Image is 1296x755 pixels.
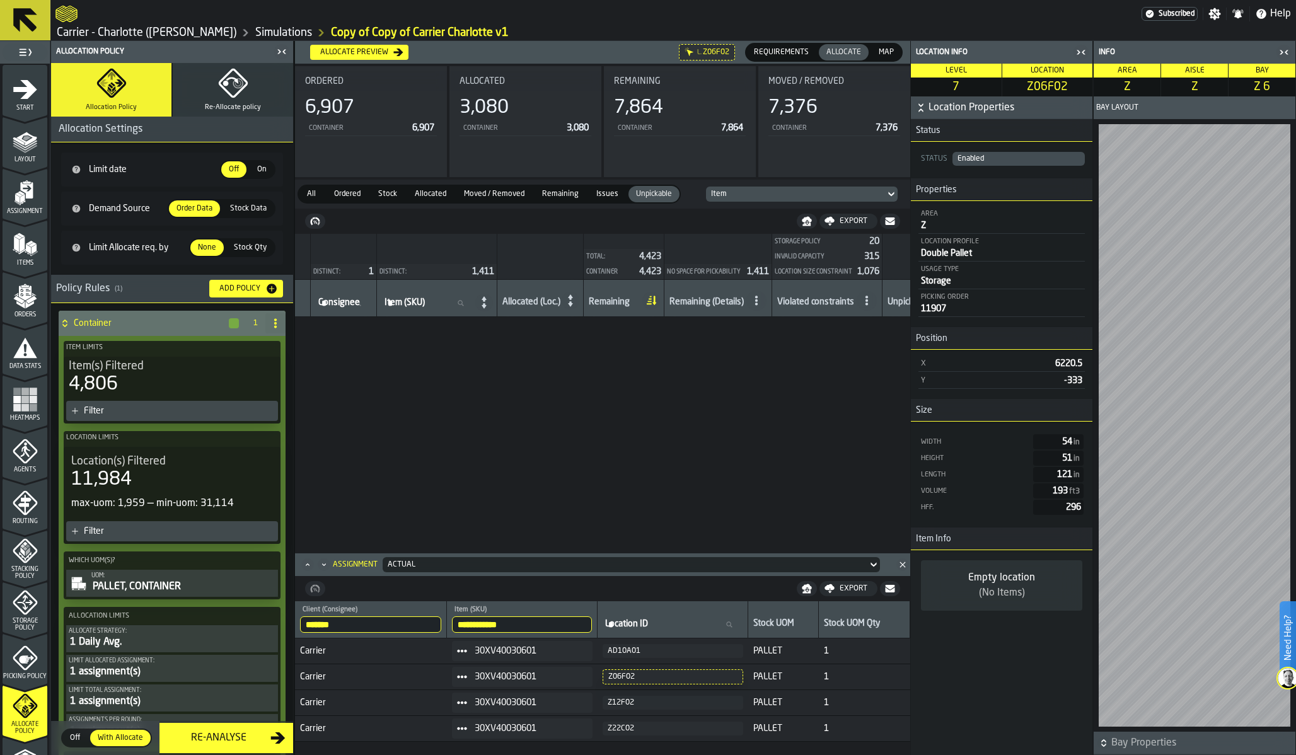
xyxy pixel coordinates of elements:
label: button-switch-multi-Ordered [325,185,369,204]
span: Status [911,125,940,135]
div: UOM: [91,572,275,579]
button: button- [229,318,239,328]
div: Volume [920,487,1028,495]
div: thumb [371,186,405,202]
label: button-switch-multi-All [298,185,325,204]
div: thumb [407,186,454,202]
div: stat-Location(s) Filtered [66,452,278,514]
span: Location Properties [929,100,1090,115]
span: Allocated [460,76,505,86]
div: (No Items) [931,585,1072,601]
div: Title [71,454,273,468]
div: StatList-item-Invalid Capacity [772,249,882,264]
div: Title [460,76,591,86]
div: Height [920,454,1028,463]
button: button- [1094,732,1295,754]
span: Bay Properties [1111,735,1293,751]
div: CONTAINER [616,124,716,132]
div: Container [59,311,240,336]
div: Violated constraints [777,297,854,309]
div: StatList-item-Total: [584,249,664,264]
span: Routing [3,518,47,525]
label: button-toggle-Close me [273,44,291,59]
nav: Breadcrumb [55,25,1291,40]
header: Allocation Policy [51,41,293,63]
span: On [252,164,272,175]
label: button-switch-multi-Allocated [406,185,455,204]
button: button-Export [819,214,877,229]
span: Z06F02 [703,48,729,57]
label: Item Limits [64,341,281,354]
div: Allocate preview [315,48,393,57]
span: Location [1031,67,1064,74]
h3: title-section-Item Info [911,527,1092,550]
div: Title [69,359,275,373]
div: 4,806 [69,373,118,396]
span: Re-Allocate policy [205,103,261,112]
span: Z06F02 [1005,80,1091,94]
label: button-switch-multi-Off [220,160,248,179]
header: Location Info [911,41,1092,64]
span: Position [911,333,947,343]
a: link-to-/wh/i/e074fb63-00ea-4531-a7c9-ea0a191b3e4f/settings/billing [1142,7,1198,21]
div: Limit Total assignment: [69,687,275,694]
span: 1,411 [747,267,769,276]
input: label [316,295,371,311]
span: Storage [921,277,951,285]
span: 7 [913,80,999,94]
div: thumb [221,161,246,178]
div: StatList-item-Distinct: [377,264,497,279]
button: button-Z22C02 [603,722,743,735]
div: Storage Policy [775,238,864,245]
div: thumb [871,44,901,61]
button: button-Allocate preview [310,45,408,60]
div: Length [920,471,1028,479]
div: Title [305,76,437,86]
h3: title-section-[object Object] [51,275,293,303]
div: StatList-item-CONTAINER [768,119,900,136]
span: Allocate Policy [3,721,47,735]
div: Title [768,76,900,86]
span: Picking Policy [3,673,47,680]
span: Start [3,105,47,112]
label: Which UOM(s)? [66,554,278,567]
span: Double Pallet [921,249,972,258]
span: 1 [369,267,374,276]
div: StatList-item-X [918,355,1085,372]
div: CONTAINER [586,268,634,275]
div: Distinct: [379,268,467,275]
label: button-switch-multi-Stock [369,185,406,204]
li: menu Start [3,65,47,115]
span: Z [921,221,926,230]
span: 20 [869,237,879,246]
span: Item(s) Filtered [69,359,144,373]
span: Properties [911,185,957,195]
button: button-Export [819,581,877,596]
button: Limit Allocated assignment:1 assignment(s) [66,655,278,682]
span: Subscribed [1159,9,1195,18]
a: link-to-/wh/i/e074fb63-00ea-4531-a7c9-ea0a191b3e4f [255,26,312,40]
div: DropdownMenuValue-7d4924d0-5075-428d-b482-c6a0e144bca2 [380,557,882,572]
div: CONTAINER [308,124,407,132]
div: Export [835,584,872,593]
button: Assignments per round:1 assignment(s) [66,714,278,741]
div: DropdownMenuValue-item [701,187,903,202]
span: label [454,606,487,614]
span: 3,080 [567,124,589,132]
div: Usage Type [921,265,1082,274]
label: button-switch-multi-Moved / Removed [455,185,533,204]
div: Allocation Policy [54,47,273,56]
span: All [301,188,321,200]
input: label [452,616,592,633]
div: thumb [62,730,88,746]
div: HFF. [920,504,1028,512]
div: stat-Item(s) Filtered [64,357,281,398]
div: thumb [249,161,274,178]
label: button-toggle-Notifications [1227,8,1249,20]
div: Assignments per round: [69,717,275,723]
div: thumb [190,239,224,256]
li: menu Agents [3,427,47,477]
span: Layout [3,156,47,163]
li: menu Picking Policy [3,633,47,684]
label: button-toggle-Toggle Full Menu [3,43,47,61]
